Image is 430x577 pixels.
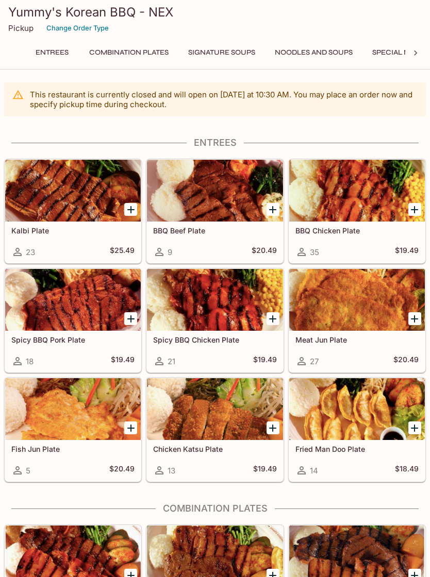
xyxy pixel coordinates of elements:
a: BBQ Chicken Plate35$19.49 [289,159,425,263]
div: Spicy BBQ Chicken Plate [147,269,283,331]
h5: Spicy BBQ Pork Plate [11,335,135,344]
h3: Yummy's Korean BBQ - NEX [8,4,422,20]
div: Fish Jun Plate [5,378,141,440]
h5: $20.49 [109,464,135,477]
span: 35 [310,247,319,257]
h5: Fish Jun Plate [11,445,135,453]
a: Fried Man Doo Plate14$18.49 [289,378,425,482]
a: BBQ Beef Plate9$20.49 [146,159,283,263]
button: Change Order Type [42,20,113,36]
button: Combination Plates [84,45,174,60]
button: Signature Soups [183,45,261,60]
button: Add BBQ Beef Plate [267,203,279,216]
h5: Fried Man Doo Plate [295,445,419,453]
button: Add Kalbi Plate [124,203,137,216]
div: BBQ Beef Plate [147,160,283,222]
div: Spicy BBQ Pork Plate [5,269,141,331]
a: Kalbi Plate23$25.49 [5,159,141,263]
button: Add Fried Man Doo Plate [408,421,421,434]
p: Pickup [8,23,34,33]
h5: Meat Jun Plate [295,335,419,344]
h5: $20.49 [393,355,419,367]
span: 21 [168,357,175,366]
a: Chicken Katsu Plate13$19.49 [146,378,283,482]
p: This restaurant is currently closed and will open on [DATE] at 10:30 AM . You may place an order ... [30,90,418,109]
a: Spicy BBQ Pork Plate18$19.49 [5,268,141,372]
h4: Entrees [4,137,426,148]
h4: Combination Plates [4,503,426,514]
a: Meat Jun Plate27$20.49 [289,268,425,372]
span: 23 [26,247,35,257]
div: Chicken Katsu Plate [147,378,283,440]
h5: $25.49 [110,246,135,258]
button: Add Chicken Katsu Plate [267,421,279,434]
div: Fried Man Doo Plate [289,378,425,440]
span: 5 [26,466,30,476]
button: Add Fish Jun Plate [124,421,137,434]
h5: BBQ Beef Plate [153,226,276,235]
span: 13 [168,466,175,476]
button: Entrees [29,45,75,60]
button: Add Meat Jun Plate [408,312,421,325]
span: 14 [310,466,318,476]
button: Add Spicy BBQ Pork Plate [124,312,137,325]
h5: BBQ Chicken Plate [295,226,419,235]
div: Kalbi Plate [5,160,141,222]
button: Add BBQ Chicken Plate [408,203,421,216]
span: 9 [168,247,172,257]
div: Meat Jun Plate [289,269,425,331]
h5: $18.49 [395,464,419,477]
h5: $20.49 [252,246,277,258]
h5: Kalbi Plate [11,226,135,235]
button: Noodles and Soups [269,45,358,60]
span: 18 [26,357,34,366]
a: Fish Jun Plate5$20.49 [5,378,141,482]
h5: $19.49 [111,355,135,367]
span: 27 [310,357,319,366]
h5: Chicken Katsu Plate [153,445,276,453]
button: Add Spicy BBQ Chicken Plate [267,312,279,325]
div: BBQ Chicken Plate [289,160,425,222]
h5: $19.49 [395,246,419,258]
h5: $19.49 [253,355,277,367]
h5: $19.49 [253,464,277,477]
a: Spicy BBQ Chicken Plate21$19.49 [146,268,283,372]
h5: Spicy BBQ Chicken Plate [153,335,276,344]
